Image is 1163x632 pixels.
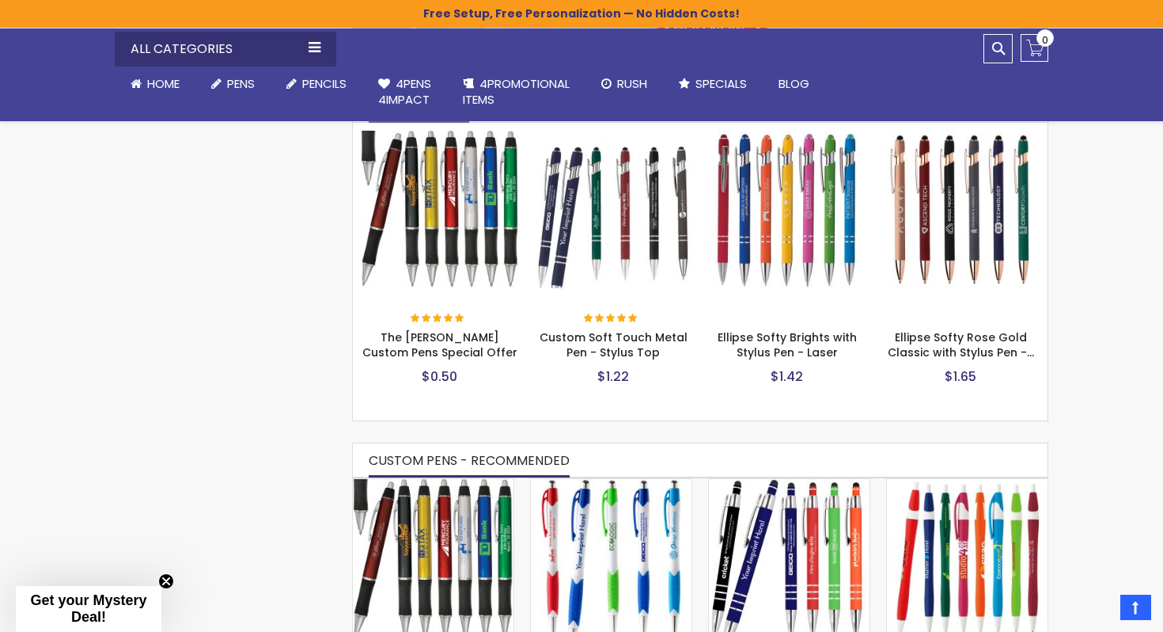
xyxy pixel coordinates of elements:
img: The Barton Custom Pens Special Offer [361,131,519,289]
a: Blog [763,67,825,101]
span: Get your Mystery Deal! [30,592,146,625]
span: 4Pens 4impact [378,75,431,108]
img: Custom Soft Touch Metal Pen - Stylus Top [535,131,693,289]
span: $0.50 [422,367,457,386]
img: Ellipse Softy Rose Gold Classic with Stylus Pen - Silver Laser [882,131,1040,289]
a: The Barton Custom Pens Special Offer [353,478,513,492]
div: 100% [411,314,466,325]
div: Get your Mystery Deal!Close teaser [16,586,161,632]
span: Rush [617,75,647,92]
img: Ellipse Softy Brights with Stylus Pen - Laser [708,131,866,289]
span: 4PROMOTIONAL ITEMS [463,75,570,108]
a: The Barton Custom Pens Special Offer [361,130,519,143]
a: Avenir® Custom Soft Grip Advertising Pens [531,478,691,492]
button: Close teaser [158,573,174,589]
span: $1.22 [597,367,629,386]
span: 0 [1042,32,1048,48]
a: Home [115,67,195,101]
a: Dart Color slim Pens [887,478,1047,492]
a: 0 [1021,34,1048,62]
a: Ellipse Softy Brights with Stylus Pen - Laser [708,130,866,143]
span: Blog [778,75,809,92]
a: Ellipse Softy Brights with Stylus Pen - Laser [718,329,857,360]
span: Pencils [302,75,347,92]
span: Home [147,75,180,92]
a: Ellipse Softy Rose Gold Classic with Stylus Pen -… [888,329,1034,360]
a: Pens [195,67,271,101]
div: All Categories [115,32,336,67]
a: 4Pens4impact [362,67,447,118]
a: 4PROMOTIONALITEMS [447,67,585,118]
a: Custom Soft Touch Metal Pen - Stylus Top [535,130,693,143]
a: The [PERSON_NAME] Custom Pens Special Offer [362,329,517,360]
a: Pencils [271,67,362,101]
a: Top [1120,595,1151,620]
span: Pens [227,75,255,92]
a: Specials [663,67,763,101]
a: Celeste Soft Touch Metal Pens With Stylus - Special Offer [709,478,869,492]
span: CUSTOM PENS - RECOMMENDED [369,451,570,470]
div: 100% [584,314,639,325]
span: $1.42 [771,367,803,386]
a: Ellipse Softy Rose Gold Classic with Stylus Pen - Silver Laser [882,130,1040,143]
span: Specials [695,75,747,92]
a: Custom Soft Touch Metal Pen - Stylus Top [540,329,688,360]
span: $1.65 [945,367,976,386]
a: Rush [585,67,663,101]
